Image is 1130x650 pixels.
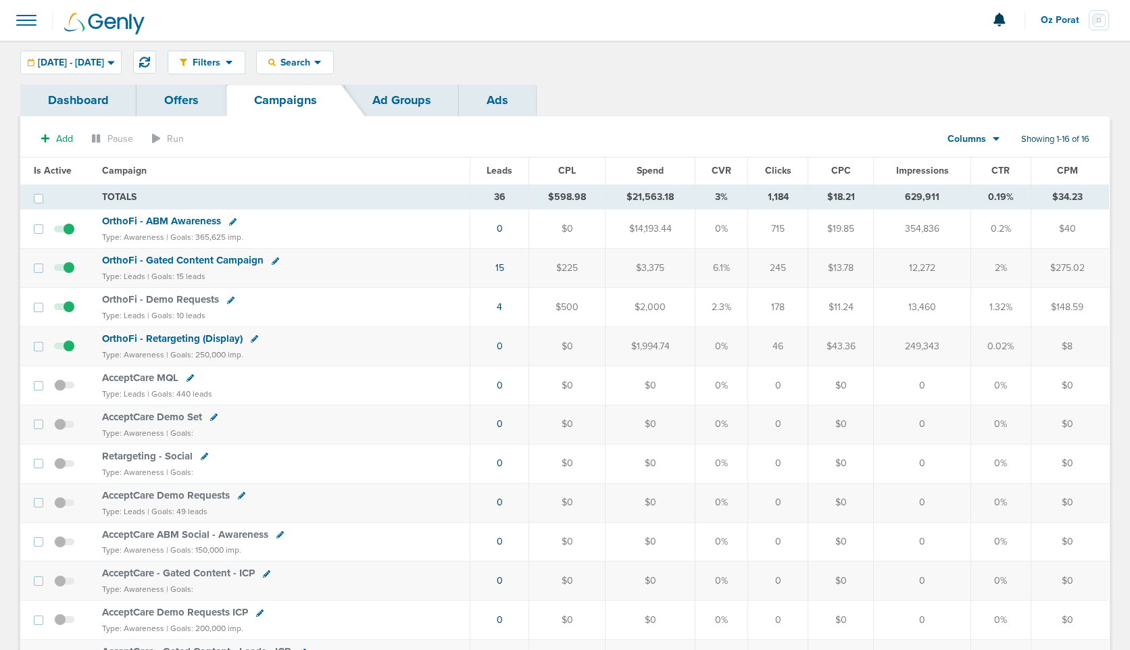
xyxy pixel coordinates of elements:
[748,405,808,444] td: 0
[102,584,164,594] small: Type: Awareness
[808,444,874,483] td: $0
[147,389,212,399] small: | Goals: 440 leads
[529,405,606,444] td: $0
[808,522,874,561] td: $0
[102,545,164,555] small: Type: Awareness
[606,327,695,366] td: $1,994.74
[102,215,221,227] span: OrthoFi - ABM Awareness
[606,483,695,522] td: $0
[606,405,695,444] td: $0
[695,288,748,327] td: 2.3%
[102,232,164,242] small: Type: Awareness
[226,84,345,116] a: Campaigns
[808,483,874,522] td: $0
[102,372,178,384] span: AcceptCare MQL
[874,209,971,249] td: 354,836
[459,84,536,116] a: Ads
[497,457,503,469] a: 0
[187,57,226,68] span: Filters
[529,483,606,522] td: $0
[712,165,731,176] span: CVR
[874,366,971,405] td: 0
[971,288,1031,327] td: 1.32%
[147,311,205,320] small: | Goals: 10 leads
[529,184,606,209] td: $598.98
[102,389,145,399] small: Type: Leads
[529,522,606,561] td: $0
[874,288,971,327] td: 13,460
[748,601,808,640] td: 0
[102,450,193,462] span: Retargeting - Social
[991,165,1010,176] span: CTR
[1031,601,1109,640] td: $0
[695,405,748,444] td: 0%
[166,584,193,594] small: | Goals:
[1031,444,1109,483] td: $0
[695,184,748,209] td: 3%
[166,545,241,555] small: | Goals: 150,000 imp.
[874,249,971,288] td: 12,272
[102,507,145,516] small: Type: Leads
[808,288,874,327] td: $11.24
[748,209,808,249] td: 715
[56,133,73,145] span: Add
[166,428,193,438] small: | Goals:
[497,418,503,430] a: 0
[102,332,243,345] span: OrthoFi - Retargeting (Display)
[808,209,874,249] td: $19.85
[147,272,205,281] small: | Goals: 15 leads
[606,209,695,249] td: $14,193.44
[497,614,503,626] a: 0
[495,262,504,274] a: 15
[971,444,1031,483] td: 0%
[102,468,164,477] small: Type: Awareness
[971,366,1031,405] td: 0%
[695,522,748,561] td: 0%
[874,327,971,366] td: 249,343
[102,428,164,438] small: Type: Awareness
[971,405,1031,444] td: 0%
[166,624,243,633] small: | Goals: 200,000 imp.
[695,209,748,249] td: 0%
[808,601,874,640] td: $0
[64,13,145,34] img: Genly
[808,561,874,601] td: $0
[529,288,606,327] td: $500
[606,522,695,561] td: $0
[874,561,971,601] td: 0
[748,522,808,561] td: 0
[529,561,606,601] td: $0
[20,84,137,116] a: Dashboard
[34,165,72,176] span: Is Active
[1031,483,1109,522] td: $0
[808,405,874,444] td: $0
[558,165,576,176] span: CPL
[1031,249,1109,288] td: $275.02
[102,528,268,541] span: AcceptCare ABM Social - Awareness
[971,249,1031,288] td: 2%
[748,327,808,366] td: 46
[695,561,748,601] td: 0%
[497,575,503,586] a: 0
[529,249,606,288] td: $225
[102,567,255,579] span: AcceptCare - Gated Content - ICP
[1021,134,1089,145] span: Showing 1-16 of 16
[487,165,512,176] span: Leads
[695,366,748,405] td: 0%
[1031,327,1109,366] td: $8
[808,327,874,366] td: $43.36
[470,184,529,209] td: 36
[971,209,1031,249] td: 0.2%
[695,601,748,640] td: 0%
[971,522,1031,561] td: 0%
[606,249,695,288] td: $3,375
[529,209,606,249] td: $0
[748,288,808,327] td: 178
[874,522,971,561] td: 0
[695,327,748,366] td: 0%
[94,184,470,209] td: TOTALS
[102,254,264,266] span: OrthoFi - Gated Content Campaign
[276,57,314,68] span: Search
[1031,288,1109,327] td: $148.59
[637,165,664,176] span: Spend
